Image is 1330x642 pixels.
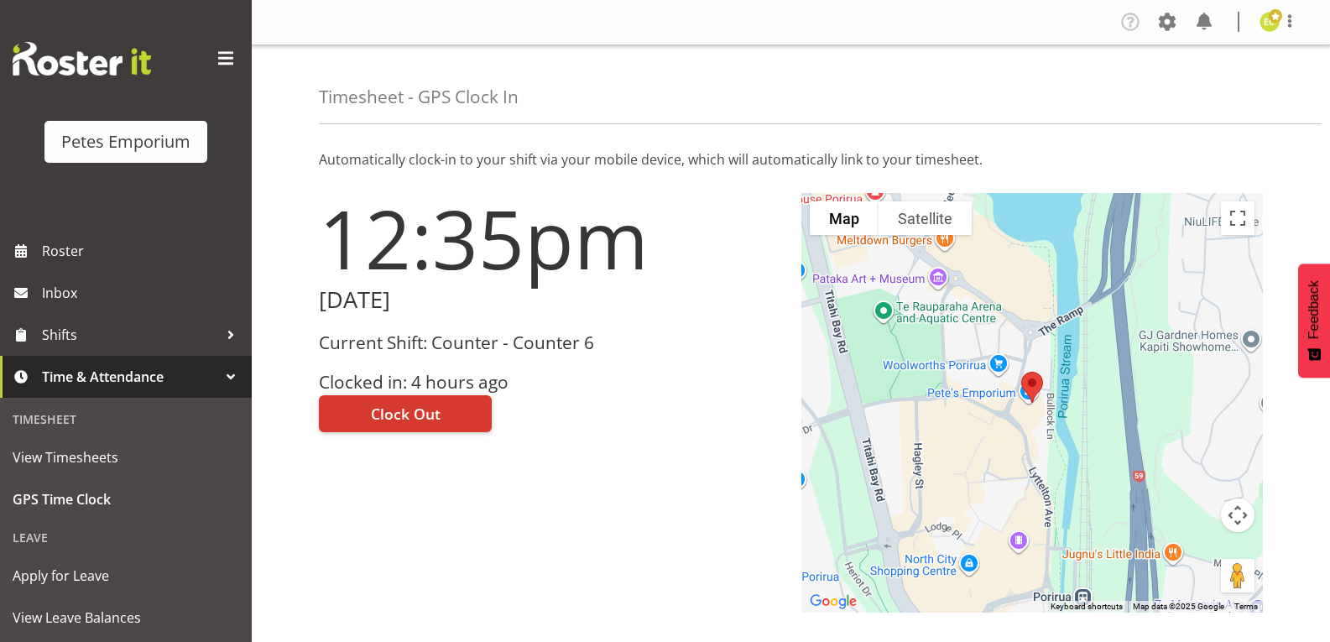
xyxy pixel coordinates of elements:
[319,373,781,392] h3: Clocked in: 4 hours ago
[1133,602,1224,611] span: Map data ©2025 Google
[1307,280,1322,339] span: Feedback
[1221,498,1254,532] button: Map camera controls
[319,87,519,107] h4: Timesheet - GPS Clock In
[4,402,248,436] div: Timesheet
[1051,601,1123,613] button: Keyboard shortcuts
[1221,559,1254,592] button: Drag Pegman onto the map to open Street View
[806,591,861,613] a: Open this area in Google Maps (opens a new window)
[806,591,861,613] img: Google
[4,520,248,555] div: Leave
[1234,602,1258,611] a: Terms
[42,280,243,305] span: Inbox
[319,287,781,313] h2: [DATE]
[4,436,248,478] a: View Timesheets
[13,445,239,470] span: View Timesheets
[42,364,218,389] span: Time & Attendance
[1260,12,1280,32] img: emma-croft7499.jpg
[13,42,151,76] img: Rosterit website logo
[4,555,248,597] a: Apply for Leave
[4,478,248,520] a: GPS Time Clock
[42,238,243,264] span: Roster
[13,563,239,588] span: Apply for Leave
[319,149,1263,170] p: Automatically clock-in to your shift via your mobile device, which will automatically link to you...
[13,487,239,512] span: GPS Time Clock
[371,403,441,425] span: Clock Out
[319,333,781,352] h3: Current Shift: Counter - Counter 6
[1298,264,1330,378] button: Feedback - Show survey
[319,193,781,284] h1: 12:35pm
[4,597,248,639] a: View Leave Balances
[319,395,492,432] button: Clock Out
[61,129,190,154] div: Petes Emporium
[1221,201,1254,235] button: Toggle fullscreen view
[42,322,218,347] span: Shifts
[810,201,879,235] button: Show street map
[879,201,972,235] button: Show satellite imagery
[13,605,239,630] span: View Leave Balances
